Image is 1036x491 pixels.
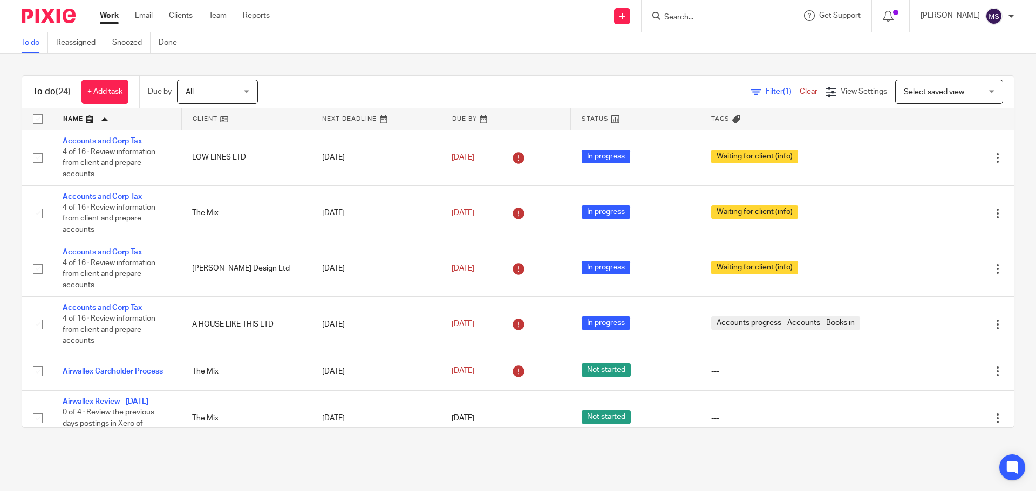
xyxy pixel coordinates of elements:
[63,398,148,405] a: Airwallex Review - [DATE]
[135,10,153,21] a: Email
[582,205,630,219] span: In progress
[582,150,630,163] span: In progress
[181,391,311,446] td: The Mix
[63,193,142,200] a: Accounts and Corp Tax
[56,87,71,96] span: (24)
[711,366,874,377] div: ---
[63,137,142,145] a: Accounts and Corp Tax
[100,10,119,21] a: Work
[711,261,798,274] span: Waiting for client (info)
[904,88,964,96] span: Select saved view
[311,241,441,296] td: [DATE]
[181,185,311,241] td: The Mix
[311,352,441,390] td: [DATE]
[800,88,817,95] a: Clear
[63,259,155,289] span: 4 of 16 · Review information from client and prepare accounts
[985,8,1003,25] img: svg%3E
[159,32,185,53] a: Done
[63,315,155,344] span: 4 of 16 · Review information from client and prepare accounts
[452,209,474,217] span: [DATE]
[582,261,630,274] span: In progress
[582,410,631,424] span: Not started
[452,265,474,272] span: [DATE]
[181,352,311,390] td: The Mix
[63,304,142,312] a: Accounts and Corp Tax
[766,88,800,95] span: Filter
[819,12,861,19] span: Get Support
[711,316,860,330] span: Accounts progress - Accounts - Books in
[452,154,474,161] span: [DATE]
[63,368,163,375] a: Airwallex Cardholder Process
[783,88,792,95] span: (1)
[452,320,474,328] span: [DATE]
[169,10,193,21] a: Clients
[243,10,270,21] a: Reports
[63,148,155,178] span: 4 of 16 · Review information from client and prepare accounts
[452,414,474,422] span: [DATE]
[63,409,154,439] span: 0 of 4 · Review the previous days postings in Xero of Airwallex transactions
[582,316,630,330] span: In progress
[186,88,194,96] span: All
[181,296,311,352] td: A HOUSE LIKE THIS LTD
[711,205,798,219] span: Waiting for client (info)
[56,32,104,53] a: Reassigned
[663,13,760,23] input: Search
[112,32,151,53] a: Snoozed
[311,296,441,352] td: [DATE]
[181,241,311,296] td: [PERSON_NAME] Design Ltd
[711,150,798,163] span: Waiting for client (info)
[452,368,474,375] span: [DATE]
[311,185,441,241] td: [DATE]
[181,130,311,185] td: LOW LINES LTD
[33,86,71,98] h1: To do
[841,88,887,95] span: View Settings
[22,32,48,53] a: To do
[22,9,76,23] img: Pixie
[81,80,128,104] a: + Add task
[63,248,142,256] a: Accounts and Corp Tax
[63,204,155,233] span: 4 of 16 · Review information from client and prepare accounts
[711,413,874,424] div: ---
[921,10,980,21] p: [PERSON_NAME]
[311,391,441,446] td: [DATE]
[209,10,227,21] a: Team
[711,116,730,122] span: Tags
[582,363,631,377] span: Not started
[148,86,172,97] p: Due by
[311,130,441,185] td: [DATE]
